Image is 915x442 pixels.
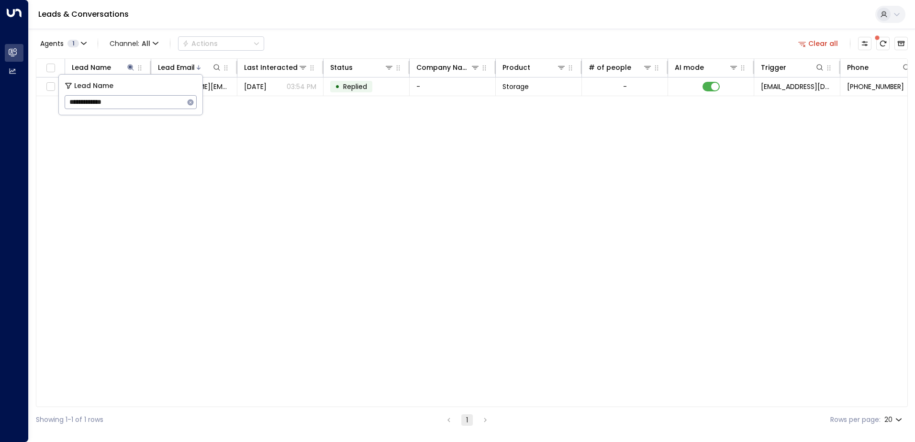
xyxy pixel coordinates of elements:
span: Lead Name [74,80,113,91]
td: - [410,77,496,96]
span: Toggle select all [45,62,56,74]
button: Clear all [794,37,842,50]
div: Company Name [416,62,480,73]
nav: pagination navigation [443,414,491,426]
div: # of people [589,62,652,73]
span: +447956569569 [847,82,904,91]
span: Sep 05, 2025 [244,82,267,91]
div: Lead Name [72,62,111,73]
button: page 1 [461,414,473,426]
div: Button group with a nested menu [178,36,264,51]
div: # of people [589,62,631,73]
div: Trigger [761,62,825,73]
div: Product [502,62,566,73]
div: Last Interacted [244,62,298,73]
button: Actions [178,36,264,51]
div: Status [330,62,394,73]
div: AI mode [675,62,704,73]
span: Channel: [106,37,162,50]
span: Agents [40,40,64,47]
span: Storage [502,82,529,91]
label: Rows per page: [830,415,881,425]
button: Customize [858,37,871,50]
div: Status [330,62,353,73]
div: Lead Email [158,62,222,73]
div: Phone [847,62,911,73]
span: 1 [67,40,79,47]
span: All [142,40,150,47]
span: There are new threads available. Refresh the grid to view the latest updates. [876,37,890,50]
span: Toggle select row [45,81,56,93]
p: 03:54 PM [287,82,316,91]
div: • [335,78,340,95]
div: Last Interacted [244,62,308,73]
button: Agents1 [36,37,90,50]
div: Product [502,62,530,73]
div: Trigger [761,62,786,73]
div: Showing 1-1 of 1 rows [36,415,103,425]
div: Phone [847,62,869,73]
div: Actions [182,39,218,48]
div: Lead Name [72,62,135,73]
a: Leads & Conversations [38,9,129,20]
button: Channel:All [106,37,162,50]
span: Replied [343,82,367,91]
button: Archived Leads [894,37,908,50]
div: 20 [884,413,904,427]
div: - [623,82,627,91]
span: leads@space-station.co.uk [761,82,833,91]
div: Company Name [416,62,470,73]
div: AI mode [675,62,738,73]
div: Lead Email [158,62,195,73]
